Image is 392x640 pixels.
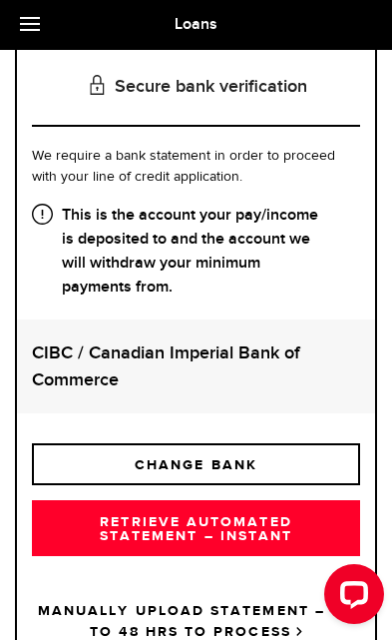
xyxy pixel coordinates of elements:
[175,15,217,34] span: Loans
[32,500,360,556] a: RETRIEVE AUTOMATED STATEMENT – INSTANT
[308,556,392,640] iframe: LiveChat chat widget
[32,48,360,127] h3: Secure bank verification
[32,149,335,184] span: We require a bank statement in order to proceed with your line of credit application.
[32,443,360,485] a: CHANGE BANK
[32,204,360,300] strong: This is the account your pay/income is deposited to and the account we will withdraw your minimum...
[32,339,360,393] strong: CIBC / Canadian Imperial Bank of Commerce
